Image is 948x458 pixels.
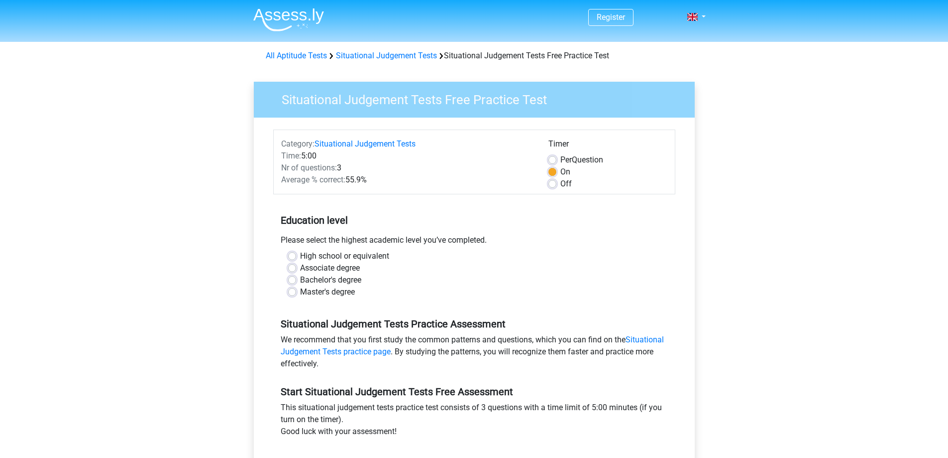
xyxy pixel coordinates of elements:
label: Associate degree [300,262,360,274]
div: This situational judgement tests practice test consists of 3 questions with a time limit of 5:00 ... [273,402,675,442]
label: On [560,166,570,178]
a: Register [597,12,625,22]
span: Category: [281,139,315,149]
label: High school or equivalent [300,250,389,262]
label: Off [560,178,572,190]
div: 5:00 [274,150,541,162]
span: Time: [281,151,301,160]
div: Situational Judgement Tests Free Practice Test [262,50,687,62]
span: Per [560,155,572,164]
label: Bachelor's degree [300,274,361,286]
div: Please select the highest academic level you’ve completed. [273,234,675,250]
div: Timer [548,138,667,154]
div: We recommend that you first study the common patterns and questions, which you can find on the . ... [273,334,675,374]
label: Question [560,154,603,166]
a: Situational Judgement Tests [315,139,416,149]
h5: Education level [281,210,668,230]
a: All Aptitude Tests [266,51,327,60]
h3: Situational Judgement Tests Free Practice Test [270,88,687,108]
h5: Start Situational Judgement Tests Free Assessment [281,386,668,398]
a: Situational Judgement Tests [336,51,437,60]
h5: Situational Judgement Tests Practice Assessment [281,318,668,330]
span: Nr of questions: [281,163,337,172]
label: Master's degree [300,286,355,298]
span: Average % correct: [281,175,345,184]
img: Assessly [253,8,324,31]
div: 3 [274,162,541,174]
div: 55.9% [274,174,541,186]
